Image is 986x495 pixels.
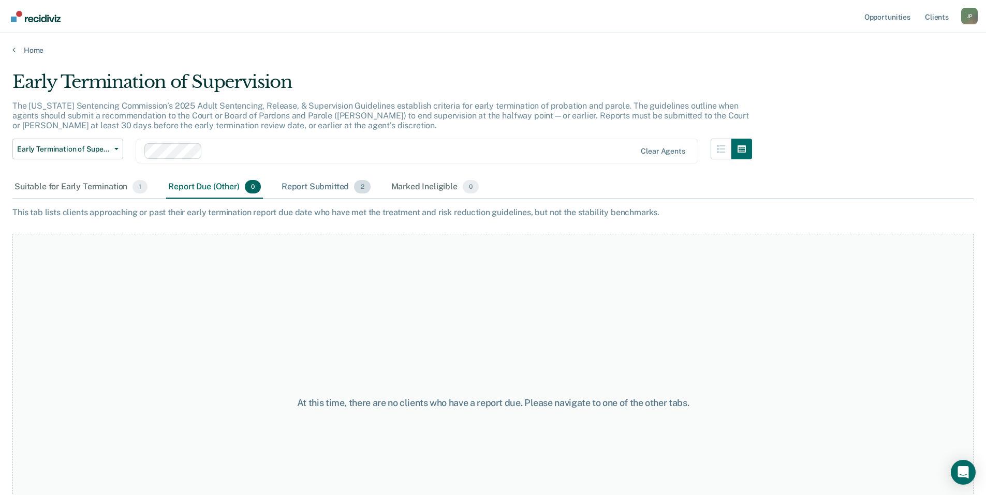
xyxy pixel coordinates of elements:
button: Profile dropdown button [961,8,978,24]
div: J P [961,8,978,24]
img: Recidiviz [11,11,61,22]
div: Clear agents [641,147,685,156]
span: 1 [133,180,148,193]
div: This tab lists clients approaching or past their early termination report due date who have met t... [12,207,974,217]
div: Report Due (Other)0 [166,176,262,199]
div: Suitable for Early Termination1 [12,176,150,199]
div: At this time, there are no clients who have a report due. Please navigate to one of the other tabs. [253,397,733,409]
div: Report Submitted2 [279,176,373,199]
div: Early Termination of Supervision [12,71,752,101]
span: 2 [354,180,370,193]
span: 0 [463,180,479,193]
div: Marked Ineligible0 [389,176,481,199]
span: Early Termination of Supervision [17,145,110,154]
span: 0 [245,180,261,193]
p: The [US_STATE] Sentencing Commission’s 2025 Adult Sentencing, Release, & Supervision Guidelines e... [12,101,749,130]
div: Open Intercom Messenger [951,460,976,485]
button: Early Termination of Supervision [12,139,123,159]
a: Home [12,46,974,55]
